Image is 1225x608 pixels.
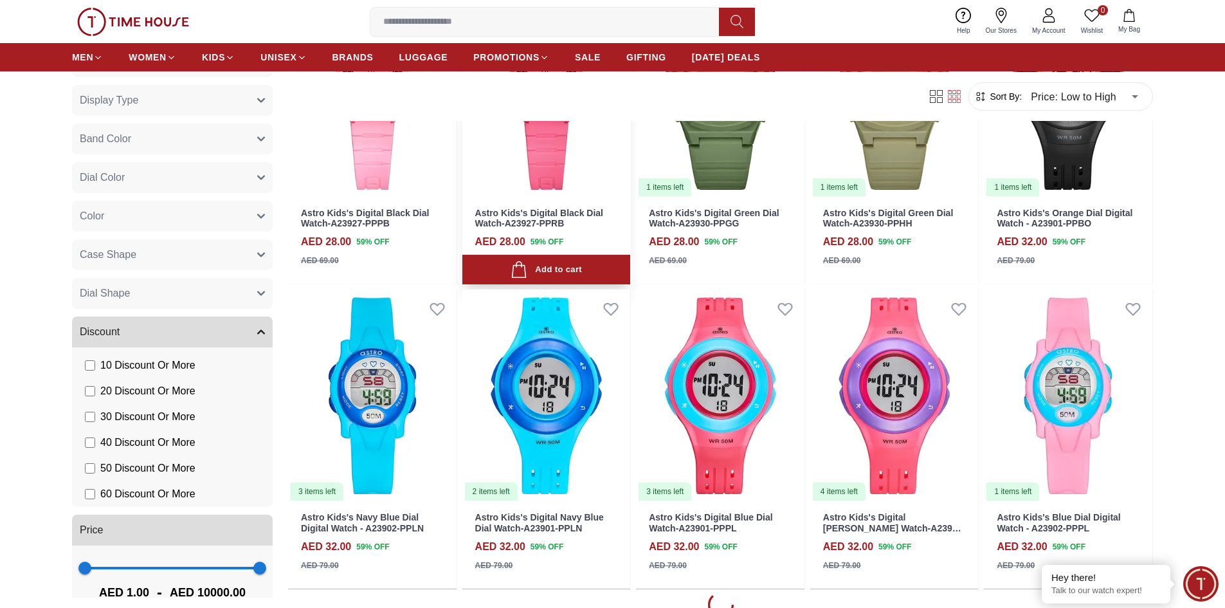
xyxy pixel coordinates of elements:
span: WOMEN [129,51,167,64]
a: Our Stores [978,5,1024,38]
span: 59 % OFF [878,236,911,248]
a: WOMEN [129,46,176,69]
h4: AED 32.00 [997,539,1047,555]
h4: AED 32.00 [823,539,873,555]
span: Sort By: [987,90,1022,103]
input: 50 Discount Or More [85,463,95,474]
input: 20 Discount Or More [85,386,95,396]
a: [DATE] DEALS [692,46,760,69]
span: Display Type [80,93,138,108]
h4: AED 28.00 [475,234,525,250]
a: Astro Kids's Digital Black Dial Watch-A23927-PPPB [301,208,429,229]
a: Astro Kids's Digital [PERSON_NAME] Watch-A23901-PPPV [823,512,965,544]
a: Astro Kids's Blue Dial Digital Watch - A23902-PPPL1 items left [984,290,1152,502]
h4: AED 32.00 [649,539,699,555]
div: 1 items left [986,483,1039,501]
p: Talk to our watch expert! [1051,585,1161,596]
a: Astro Kids's Digital Blue Dial Watch-A23901-PPPL [649,512,772,533]
span: 59 % OFF [878,541,911,553]
span: Discount [80,324,120,340]
span: Color [80,208,104,224]
img: ... [77,8,189,36]
span: KIDS [202,51,225,64]
span: 59 % OFF [704,541,737,553]
a: Help [949,5,978,38]
span: Our Stores [981,26,1022,35]
a: Astro Kids's Digital Navy Blue Dial Watch-A23901-PPLN2 items left [462,290,631,502]
h4: AED 28.00 [649,234,699,250]
span: - [149,582,170,603]
a: PROMOTIONS [473,46,549,69]
div: 2 items left [465,483,518,501]
span: Dial Shape [80,286,130,301]
span: 30 Discount Or More [100,409,195,425]
span: Wishlist [1076,26,1108,35]
div: Chat Widget [1183,566,1219,602]
span: BRANDS [332,51,374,64]
div: 1 items left [639,178,691,196]
h4: AED 28.00 [823,234,873,250]
span: GIFTING [626,51,666,64]
div: AED 79.00 [997,560,1035,571]
div: 1 items left [813,178,866,196]
h4: AED 28.00 [301,234,351,250]
span: My Account [1027,26,1071,35]
span: 59 % OFF [531,541,563,553]
span: Help [952,26,975,35]
div: 1 items left [986,178,1039,196]
a: GIFTING [626,46,666,69]
a: Astro Kids's Navy Blue Dial Digital Watch - A23902-PPLN3 items left [288,290,457,502]
span: 40 Discount Or More [100,435,195,450]
button: Dial Color [72,162,273,193]
a: 0Wishlist [1073,5,1111,38]
button: Add to cart [462,255,631,285]
div: 3 items left [639,483,691,501]
span: 50 Discount Or More [100,461,195,476]
span: UNISEX [260,51,296,64]
button: Price [72,515,273,546]
span: LUGGAGE [399,51,448,64]
div: Hey there! [1051,571,1161,584]
button: Case Shape [72,239,273,270]
a: UNISEX [260,46,306,69]
a: Astro Kids's Orange Dial Digital Watch - A23901-PPBO [997,208,1132,229]
a: LUGGAGE [399,46,448,69]
div: AED 79.00 [823,560,861,571]
a: Astro Kids's Digital Navy Blue Dial Watch-A23901-PPLN [475,512,604,533]
button: Display Type [72,85,273,116]
span: 59 % OFF [1053,236,1085,248]
a: KIDS [202,46,235,69]
span: SALE [575,51,601,64]
span: 59 % OFF [356,236,389,248]
span: My Bag [1113,24,1145,34]
a: BRANDS [332,46,374,69]
img: Astro Kids's Digital Violet Dial Watch-A23901-PPPV [810,290,979,502]
a: SALE [575,46,601,69]
div: AED 69.00 [649,255,687,266]
button: Dial Shape [72,278,273,309]
img: Astro Kids's Navy Blue Dial Digital Watch - A23902-PPLN [288,290,457,502]
div: AED 69.00 [823,255,861,266]
span: PROMOTIONS [473,51,540,64]
a: Astro Kids's Blue Dial Digital Watch - A23902-PPPL [997,512,1120,533]
a: Astro Kids's Digital Violet Dial Watch-A23901-PPPV4 items left [810,290,979,502]
h4: AED 32.00 [997,234,1047,250]
input: 40 Discount Or More [85,438,95,448]
input: 60 Discount Or More [85,489,95,499]
input: 30 Discount Or More [85,412,95,422]
button: Band Color [72,124,273,154]
img: Astro Kids's Blue Dial Digital Watch - A23902-PPPL [984,290,1152,502]
span: AED 10000.00 [170,584,246,602]
a: Astro Kids's Digital Green Dial Watch-A23930-PPGG [649,208,779,229]
span: 10 Discount Or More [100,358,195,373]
span: [DATE] DEALS [692,51,760,64]
a: Astro Kids's Digital Black Dial Watch-A23927-PPRB [475,208,603,229]
div: 4 items left [813,483,866,501]
span: 0 [1098,5,1108,15]
a: Astro Kids's Digital Green Dial Watch-A23930-PPHH [823,208,954,229]
a: Astro Kids's Digital Blue Dial Watch-A23901-PPPL3 items left [636,290,804,502]
button: My Bag [1111,6,1148,37]
a: MEN [72,46,103,69]
span: Case Shape [80,247,136,263]
img: Astro Kids's Digital Blue Dial Watch-A23901-PPPL [636,290,804,502]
